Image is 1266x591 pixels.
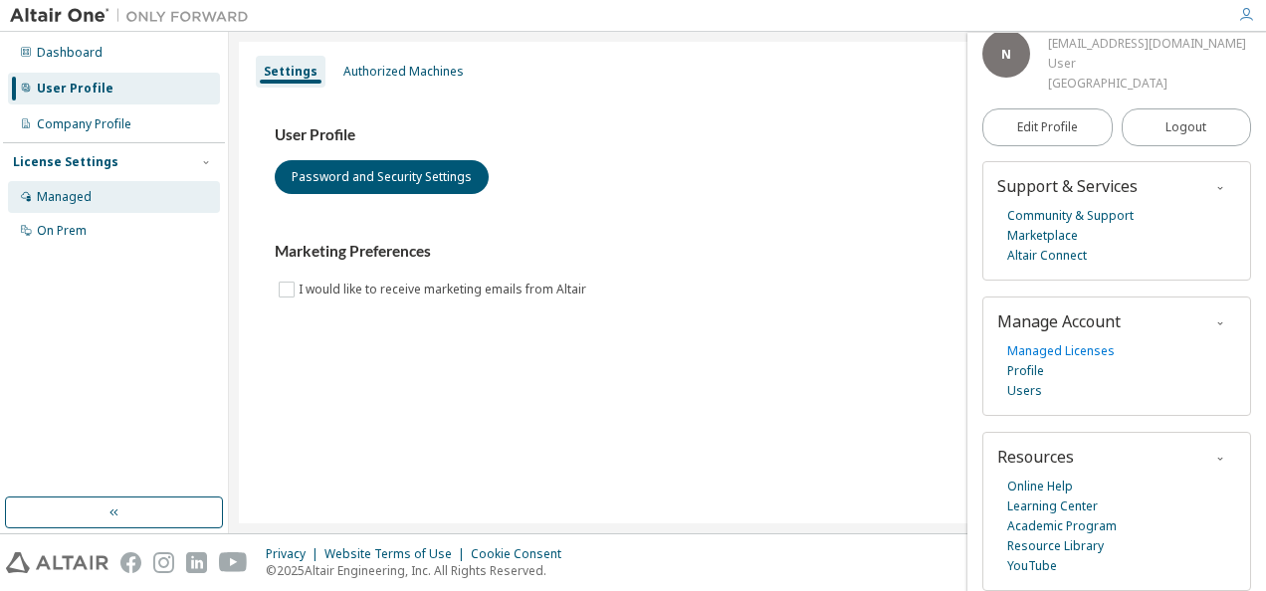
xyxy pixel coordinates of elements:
div: Managed [37,189,92,205]
a: Edit Profile [982,108,1113,146]
div: Company Profile [37,116,131,132]
span: Edit Profile [1017,119,1078,135]
span: Manage Account [997,310,1121,332]
a: Resource Library [1007,536,1104,556]
img: Altair One [10,6,259,26]
button: Logout [1122,108,1252,146]
div: User [1048,54,1246,74]
div: Website Terms of Use [324,546,471,562]
div: [GEOGRAPHIC_DATA] [1048,74,1246,94]
span: Logout [1165,117,1206,137]
div: [EMAIL_ADDRESS][DOMAIN_NAME] [1048,34,1246,54]
a: YouTube [1007,556,1057,576]
img: linkedin.svg [186,552,207,573]
h3: User Profile [275,125,1220,145]
div: User Profile [37,81,113,97]
h3: Marketing Preferences [275,242,1220,262]
span: Support & Services [997,175,1138,197]
a: Learning Center [1007,496,1098,516]
span: Resources [997,446,1074,468]
a: Academic Program [1007,516,1117,536]
a: Community & Support [1007,206,1134,226]
div: Privacy [266,546,324,562]
label: I would like to receive marketing emails from Altair [299,278,590,301]
div: License Settings [13,154,118,170]
div: Settings [264,64,317,80]
button: Password and Security Settings [275,160,489,194]
div: On Prem [37,223,87,239]
span: N [1001,46,1011,63]
div: Dashboard [37,45,103,61]
a: Altair Connect [1007,246,1087,266]
img: instagram.svg [153,552,174,573]
a: Online Help [1007,477,1073,496]
a: Managed Licenses [1007,341,1115,361]
img: facebook.svg [120,552,141,573]
div: Authorized Machines [343,64,464,80]
img: altair_logo.svg [6,552,108,573]
a: Marketplace [1007,226,1078,246]
a: Profile [1007,361,1044,381]
p: © 2025 Altair Engineering, Inc. All Rights Reserved. [266,562,573,579]
div: Cookie Consent [471,546,573,562]
img: youtube.svg [219,552,248,573]
a: Users [1007,381,1042,401]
